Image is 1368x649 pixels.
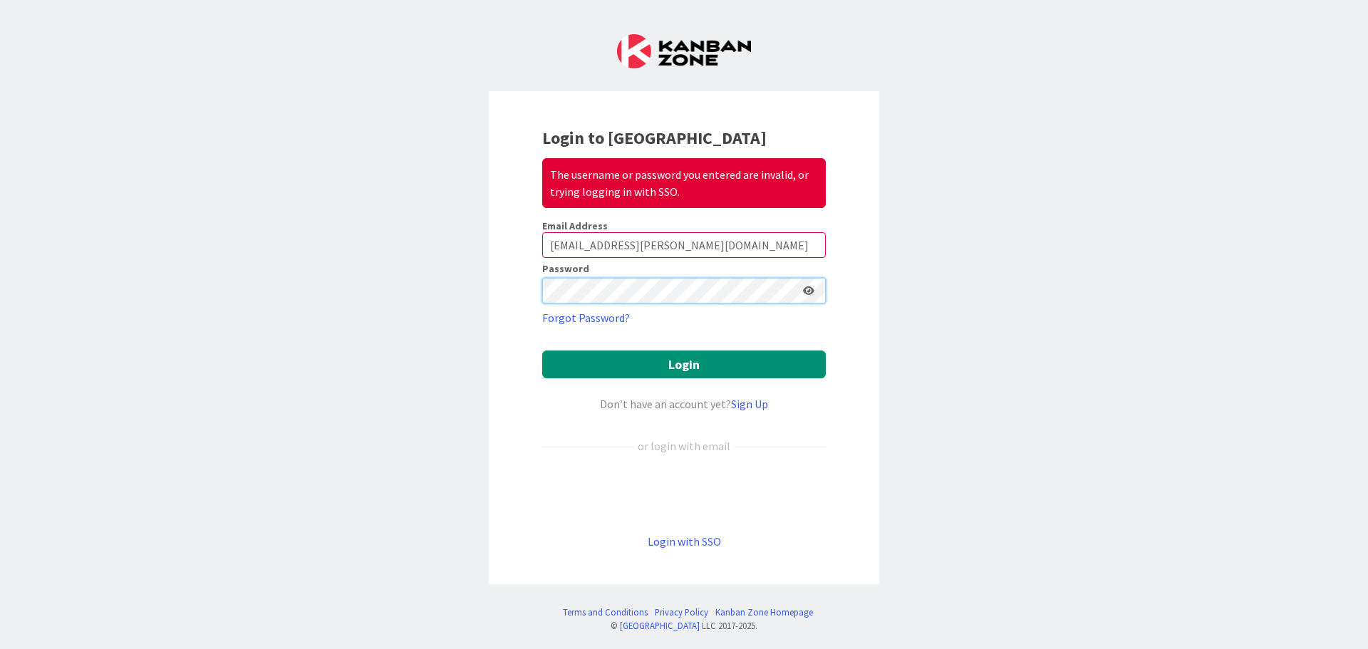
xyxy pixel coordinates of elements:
[535,478,833,509] iframe: Botão Iniciar sessão com o Google
[542,395,826,412] div: Don’t have an account yet?
[620,620,700,631] a: [GEOGRAPHIC_DATA]
[617,34,751,68] img: Kanban Zone
[542,127,767,149] b: Login to [GEOGRAPHIC_DATA]
[648,534,721,549] a: Login with SSO
[715,606,813,619] a: Kanban Zone Homepage
[542,264,589,274] label: Password
[542,351,826,378] button: Login
[542,219,608,232] label: Email Address
[556,619,813,633] div: © LLC 2017- 2025 .
[655,606,708,619] a: Privacy Policy
[634,437,734,455] div: or login with email
[563,606,648,619] a: Terms and Conditions
[542,309,630,326] a: Forgot Password?
[731,397,768,411] a: Sign Up
[542,158,826,208] div: The username or password you entered are invalid, or trying logging in with SSO.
